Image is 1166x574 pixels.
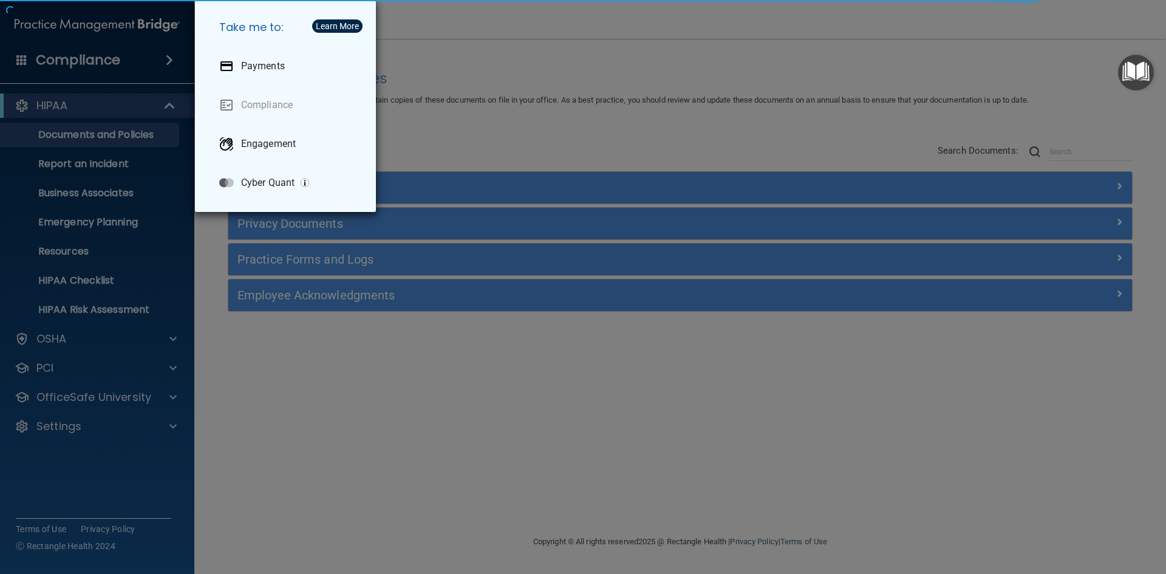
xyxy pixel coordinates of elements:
[210,88,366,122] a: Compliance
[1118,55,1154,91] button: Open Resource Center
[241,138,296,150] p: Engagement
[210,10,366,44] h5: Take me to:
[210,49,366,83] a: Payments
[316,22,359,30] div: Learn More
[312,19,363,33] button: Learn More
[241,60,285,72] p: Payments
[210,127,366,161] a: Engagement
[241,177,295,189] p: Cyber Quant
[210,166,366,200] a: Cyber Quant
